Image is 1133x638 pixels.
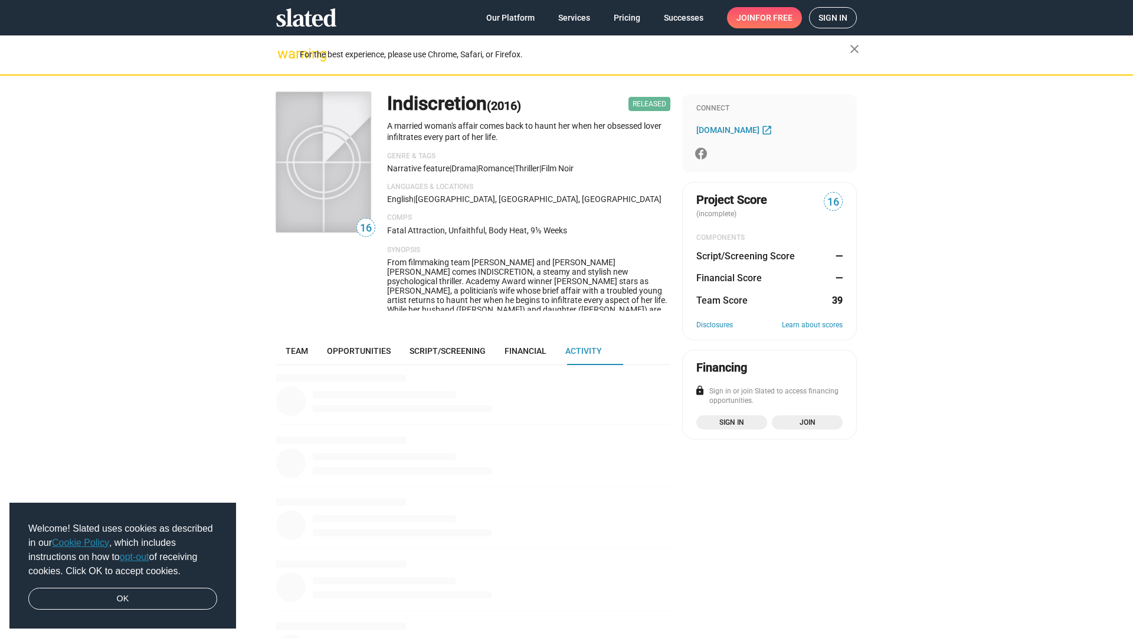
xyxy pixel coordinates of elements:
[847,42,862,56] mat-icon: close
[513,164,515,173] span: |
[696,387,843,406] div: Sign in or join Slated to access financing opportunities.
[387,121,670,142] p: A married woman's affair comes back to haunt her when her obsessed lover infiltrates every part o...
[772,415,843,429] a: Join
[696,294,748,307] dt: Team Score
[696,360,747,376] div: Financing
[696,250,795,262] dt: Script/Screening Score
[387,183,670,192] p: Languages & Locations
[556,337,611,365] a: Activity
[357,220,375,236] span: 16
[387,213,670,223] p: Comps
[317,337,400,365] a: Opportunities
[505,346,546,356] span: Financial
[696,321,733,330] a: Disclosures
[565,346,602,356] span: Activity
[515,164,539,173] span: Thriller
[415,194,662,204] span: [GEOGRAPHIC_DATA], [GEOGRAPHIC_DATA], [GEOGRAPHIC_DATA]
[387,194,414,204] span: English
[286,346,308,356] span: Team
[703,416,760,428] span: Sign in
[387,91,521,116] h1: Indiscretion
[782,321,843,330] a: Learn about scores
[614,7,640,28] span: Pricing
[628,97,670,111] span: Released
[414,194,415,204] span: |
[604,7,650,28] a: Pricing
[387,246,670,255] p: Synopsis
[400,337,495,365] a: Script/Screening
[696,210,739,218] span: (incomplete)
[549,7,600,28] a: Services
[696,125,759,135] span: [DOMAIN_NAME]
[387,225,670,236] p: Fatal Attraction, Unfaithful, Body Heat, 9½ Weeks
[818,8,847,28] span: Sign in
[831,294,843,307] dd: 39
[495,337,556,365] a: Financial
[276,337,317,365] a: Team
[387,164,450,173] span: Narrative feature
[809,7,857,28] a: Sign in
[831,250,843,262] dd: —
[387,258,667,380] span: From filmmaking team [PERSON_NAME] and [PERSON_NAME] [PERSON_NAME] comes INDISCRETION, a steamy a...
[486,7,535,28] span: Our Platform
[539,164,541,173] span: |
[450,164,451,173] span: |
[410,346,486,356] span: Script/Screening
[696,415,767,429] a: Sign in
[300,47,850,63] div: For the best experience, please use Chrome, Safari, or Firefox.
[28,522,217,578] span: Welcome! Slated uses cookies as described in our , which includes instructions on how to of recei...
[52,538,109,548] a: Cookie Policy
[695,385,705,396] mat-icon: lock
[824,194,842,210] span: 16
[120,552,149,562] a: opt-out
[387,152,670,161] p: Genre & Tags
[541,164,574,173] span: film noir
[755,7,793,28] span: for free
[761,124,772,135] mat-icon: open_in_new
[487,99,521,113] span: (2016)
[654,7,713,28] a: Successes
[696,272,762,284] dt: Financial Score
[736,7,793,28] span: Join
[28,588,217,610] a: dismiss cookie message
[277,47,292,61] mat-icon: warning
[476,164,478,173] span: |
[696,233,843,243] div: COMPONENTS
[9,503,236,629] div: cookieconsent
[727,7,802,28] a: Joinfor free
[664,7,703,28] span: Successes
[327,346,391,356] span: Opportunities
[477,7,544,28] a: Our Platform
[478,164,513,173] span: Romance
[696,123,775,137] a: [DOMAIN_NAME]
[831,272,843,284] dd: —
[779,416,836,428] span: Join
[696,192,767,208] span: Project Score
[451,164,476,173] span: Drama
[696,104,843,113] div: Connect
[558,7,590,28] span: Services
